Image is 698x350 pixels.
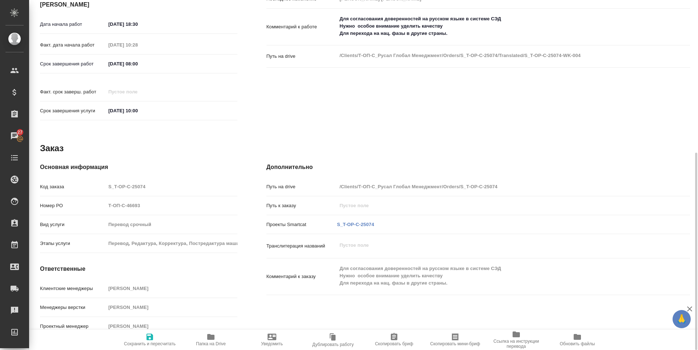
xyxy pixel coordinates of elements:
[40,142,64,154] h2: Заказ
[196,341,226,346] span: Папка на Drive
[40,240,106,247] p: Этапы услуги
[673,310,691,328] button: 🙏
[40,60,106,68] p: Срок завершения работ
[2,127,27,145] a: 27
[40,285,106,292] p: Клиентские менеджеры
[40,304,106,311] p: Менеджеры верстки
[40,21,106,28] p: Дата начала работ
[312,342,354,347] span: Дублировать работу
[40,183,106,190] p: Код заказа
[40,202,106,209] p: Номер РО
[266,53,337,60] p: Путь на drive
[106,19,169,29] input: ✎ Введи что-нибудь
[560,341,595,346] span: Обновить файлы
[40,0,237,9] h4: [PERSON_NAME]
[364,330,425,350] button: Скопировать бриф
[675,311,688,327] span: 🙏
[337,49,655,62] textarea: /Clients/Т-ОП-С_Русал Глобал Менеджмент/Orders/S_T-OP-C-25074/Translated/S_T-OP-C-25074-WK-004
[375,341,413,346] span: Скопировать бриф
[106,302,237,313] input: Пустое поле
[302,330,364,350] button: Дублировать работу
[40,265,237,273] h4: Ответственные
[124,341,176,346] span: Сохранить и пересчитать
[337,262,655,289] textarea: Для согласования доверенностей на русском языке в системе СЭД Нужно особое внимание уделить качес...
[430,341,480,346] span: Скопировать мини-бриф
[337,222,374,227] a: S_T-OP-C-25074
[547,330,608,350] button: Обновить файлы
[266,202,337,209] p: Путь к заказу
[119,330,180,350] button: Сохранить и пересчитать
[106,59,169,69] input: ✎ Введи что-нибудь
[337,13,655,40] textarea: Для согласования доверенностей на русском языке в системе СЭД Нужно особое внимание уделить качес...
[266,163,690,172] h4: Дополнительно
[337,200,655,211] input: Пустое поле
[106,40,169,50] input: Пустое поле
[106,87,169,97] input: Пустое поле
[266,23,337,31] p: Комментарий к работе
[40,163,237,172] h4: Основная информация
[106,238,237,249] input: Пустое поле
[40,41,106,49] p: Факт. дата начала работ
[266,273,337,280] p: Комментарий к заказу
[241,330,302,350] button: Уведомить
[106,219,237,230] input: Пустое поле
[180,330,241,350] button: Папка на Drive
[337,181,655,192] input: Пустое поле
[261,341,283,346] span: Уведомить
[40,221,106,228] p: Вид услуги
[40,88,106,96] p: Факт. срок заверш. работ
[106,105,169,116] input: ✎ Введи что-нибудь
[266,242,337,250] p: Транслитерация названий
[13,129,27,136] span: 27
[486,330,547,350] button: Ссылка на инструкции перевода
[106,283,237,294] input: Пустое поле
[106,181,237,192] input: Пустое поле
[40,323,106,330] p: Проектный менеджер
[490,339,542,349] span: Ссылка на инструкции перевода
[266,183,337,190] p: Путь на drive
[106,321,237,331] input: Пустое поле
[40,107,106,114] p: Срок завершения услуги
[106,200,237,211] input: Пустое поле
[425,330,486,350] button: Скопировать мини-бриф
[266,221,337,228] p: Проекты Smartcat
